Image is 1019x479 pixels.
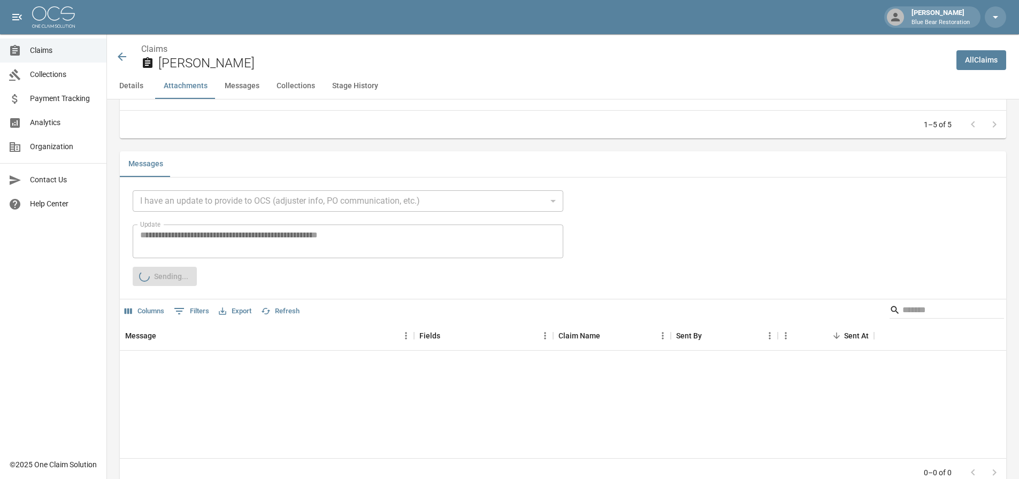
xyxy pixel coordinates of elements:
button: Stage History [324,73,387,99]
div: related-list tabs [120,151,1006,177]
nav: breadcrumb [141,43,948,56]
button: open drawer [6,6,28,28]
span: Help Center [30,198,98,210]
div: I have an update to provide to OCS (adjuster info, PO communication, etc.) [133,190,563,212]
span: Payment Tracking [30,93,98,104]
button: Menu [655,328,671,344]
label: Update [140,220,160,229]
button: Menu [398,328,414,344]
h2: [PERSON_NAME] [158,56,948,71]
button: Sort [829,328,844,343]
span: Organization [30,141,98,152]
p: 1–5 of 5 [924,119,952,130]
div: © 2025 One Claim Solution [10,459,97,470]
p: Blue Bear Restoration [911,18,970,27]
button: Menu [762,328,778,344]
button: Attachments [155,73,216,99]
div: Sent At [778,321,874,351]
button: Refresh [258,303,302,320]
div: Fields [414,321,553,351]
button: Show filters [171,303,212,320]
a: Claims [141,44,167,54]
button: Select columns [122,303,167,320]
div: Sent By [671,321,778,351]
p: 0–0 of 0 [924,467,952,478]
a: AllClaims [956,50,1006,70]
div: Sent By [676,321,702,351]
div: Claim Name [553,321,671,351]
div: Claim Name [558,321,600,351]
img: ocs-logo-white-transparent.png [32,6,75,28]
button: Messages [216,73,268,99]
span: Claims [30,45,98,56]
button: Menu [537,328,553,344]
div: Message [125,321,156,351]
textarea: To enrich screen reader interactions, please activate Accessibility in Grammarly extension settings [140,229,560,253]
span: Collections [30,69,98,80]
button: Messages [120,151,172,177]
button: Export [216,303,254,320]
div: Message [120,321,414,351]
button: Sort [156,328,171,343]
button: Sort [440,328,455,343]
span: Analytics [30,117,98,128]
button: Sort [702,328,717,343]
div: anchor tabs [107,73,1019,99]
div: Sent At [844,321,869,351]
button: Details [107,73,155,99]
button: Sort [600,328,615,343]
div: Search [890,302,1004,321]
button: Collections [268,73,324,99]
div: [PERSON_NAME] [907,7,974,27]
div: Fields [419,321,440,351]
span: Contact Us [30,174,98,186]
button: Menu [778,328,794,344]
